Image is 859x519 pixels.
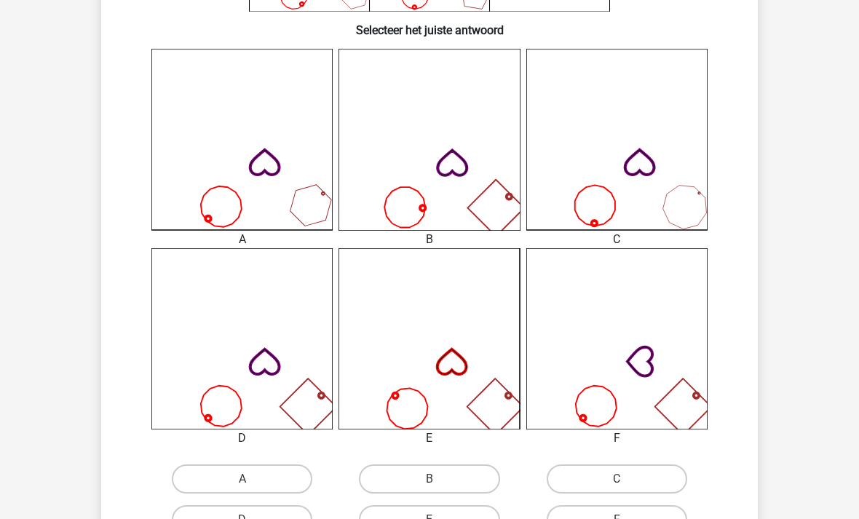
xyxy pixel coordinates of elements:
label: C [547,464,687,494]
div: C [515,231,719,248]
div: D [140,429,344,447]
label: A [172,464,312,494]
div: F [515,429,719,447]
label: B [359,464,499,494]
div: B [328,231,531,248]
h6: Selecteer het juiste antwoord [124,12,735,37]
div: E [328,429,531,447]
div: A [140,231,344,248]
